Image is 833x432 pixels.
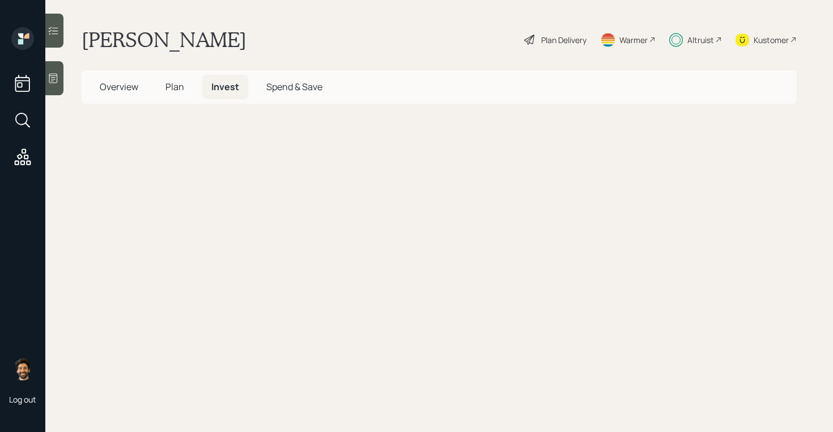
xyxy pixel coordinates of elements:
img: eric-schwartz-headshot.png [11,358,34,380]
span: Overview [100,81,138,93]
div: Log out [9,394,36,405]
h1: [PERSON_NAME] [82,27,246,52]
div: Plan Delivery [541,34,586,46]
div: Warmer [619,34,648,46]
div: Altruist [687,34,714,46]
span: Spend & Save [266,81,322,93]
span: Plan [165,81,184,93]
span: Invest [211,81,239,93]
div: Kustomer [754,34,789,46]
